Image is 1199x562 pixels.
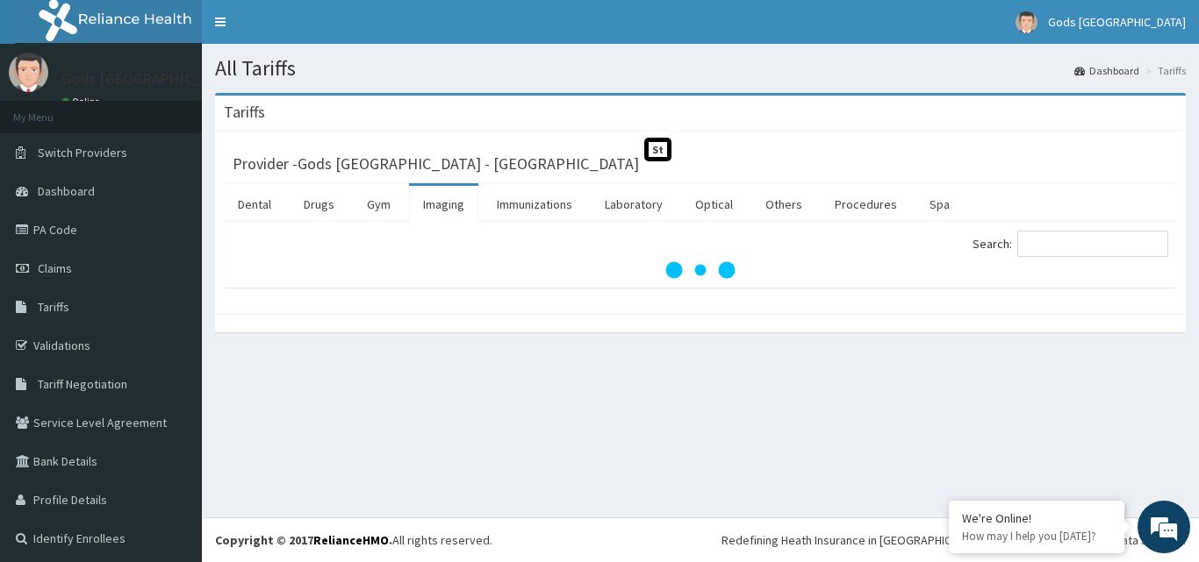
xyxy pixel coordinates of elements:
div: Redefining Heath Insurance in [GEOGRAPHIC_DATA] using Telemedicine and Data Science! [722,531,1186,549]
span: Tariffs [38,299,69,315]
a: Others [751,186,816,223]
h1: All Tariffs [215,57,1186,80]
span: Tariff Negotiation [38,376,127,392]
a: Dashboard [1074,63,1139,78]
li: Tariffs [1141,63,1186,78]
h3: Tariffs [224,104,265,120]
label: Search: [973,231,1168,257]
span: Claims [38,260,72,276]
span: St [644,138,671,161]
a: Procedures [821,186,911,223]
footer: All rights reserved. [202,517,1199,562]
a: Imaging [409,186,478,223]
p: How may I help you today? [962,529,1111,544]
img: User Image [1016,11,1037,33]
a: Spa [915,186,964,223]
a: Drugs [290,186,348,223]
a: Laboratory [591,186,677,223]
strong: Copyright © 2017 . [215,532,392,548]
a: RelianceHMO [313,532,389,548]
p: Gods [GEOGRAPHIC_DATA] [61,71,244,87]
span: Gods [GEOGRAPHIC_DATA] [1048,14,1186,30]
h3: Provider - Gods [GEOGRAPHIC_DATA] - [GEOGRAPHIC_DATA] [233,156,639,172]
a: Dental [224,186,285,223]
svg: audio-loading [665,235,736,305]
div: We're Online! [962,510,1111,526]
input: Search: [1017,231,1168,257]
a: Gym [353,186,405,223]
a: Immunizations [483,186,586,223]
span: Switch Providers [38,145,127,160]
img: User Image [9,53,48,92]
span: Dashboard [38,183,95,199]
a: Online [61,96,104,108]
a: Optical [681,186,747,223]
